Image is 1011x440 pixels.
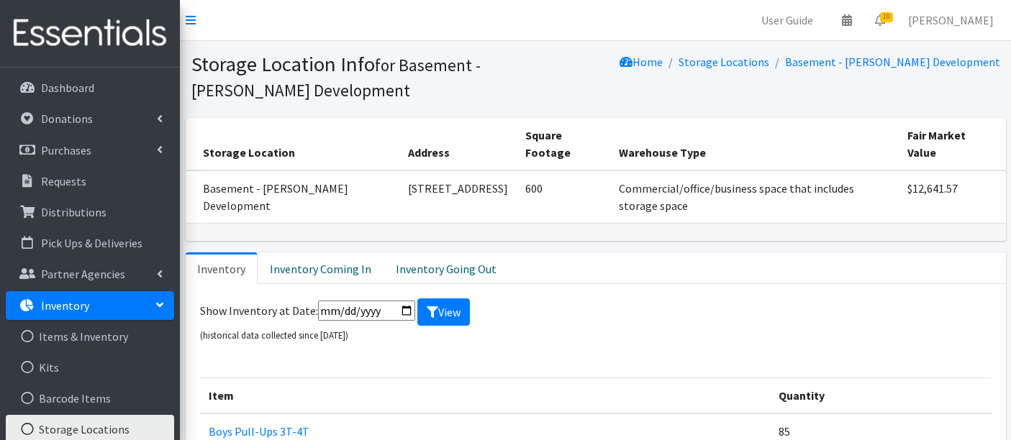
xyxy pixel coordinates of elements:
a: Inventory Going Out [384,252,509,284]
a: Storage Locations [679,55,769,69]
td: 600 [517,170,610,224]
a: 10 [863,6,897,35]
td: Basement - [PERSON_NAME] Development [186,170,399,224]
th: Item [200,378,771,414]
small: for Basement - [PERSON_NAME] Development [191,55,481,101]
a: Partner Agencies [6,260,174,288]
span: 10 [880,12,893,22]
th: Quantity [770,378,991,414]
p: Partner Agencies [41,267,125,281]
a: Pick Ups & Deliveries [6,229,174,257]
form: Show Inventory at Date: [200,298,992,343]
th: Fair Market Value [899,118,1006,170]
a: Inventory Coming In [258,252,384,284]
button: View [417,298,470,326]
td: Commercial/office/business space that includes storage space [610,170,899,224]
a: Basement - [PERSON_NAME] Development [785,55,1000,69]
th: Address [399,118,517,170]
a: Items & Inventory [6,322,174,351]
p: Dashboard [41,81,94,95]
a: Purchases [6,136,174,165]
p: Inventory [41,298,89,313]
a: Inventory [186,252,258,284]
a: [PERSON_NAME] [897,6,1005,35]
a: Inventory [6,291,174,320]
p: Distributions [41,205,106,219]
small: (historical data collected since [DATE]) [200,329,348,341]
a: Boys Pull-Ups 3T-4T [209,424,309,439]
a: Donations [6,104,174,133]
a: Dashboard [6,73,174,102]
th: Warehouse Type [610,118,899,170]
p: Donations [41,111,93,126]
a: Home [620,55,663,69]
a: Kits [6,353,174,382]
th: Square Footage [517,118,610,170]
a: Requests [6,167,174,196]
img: HumanEssentials [6,9,174,58]
p: Requests [41,174,86,188]
p: Purchases [41,143,91,157]
p: Pick Ups & Deliveries [41,236,142,250]
a: Barcode Items [6,384,174,413]
th: Storage Location [186,118,399,170]
a: User Guide [750,6,825,35]
a: Distributions [6,198,174,226]
td: [STREET_ADDRESS] [399,170,517,224]
h1: Storage Location Info [191,52,591,101]
td: $12,641.57 [899,170,1006,224]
